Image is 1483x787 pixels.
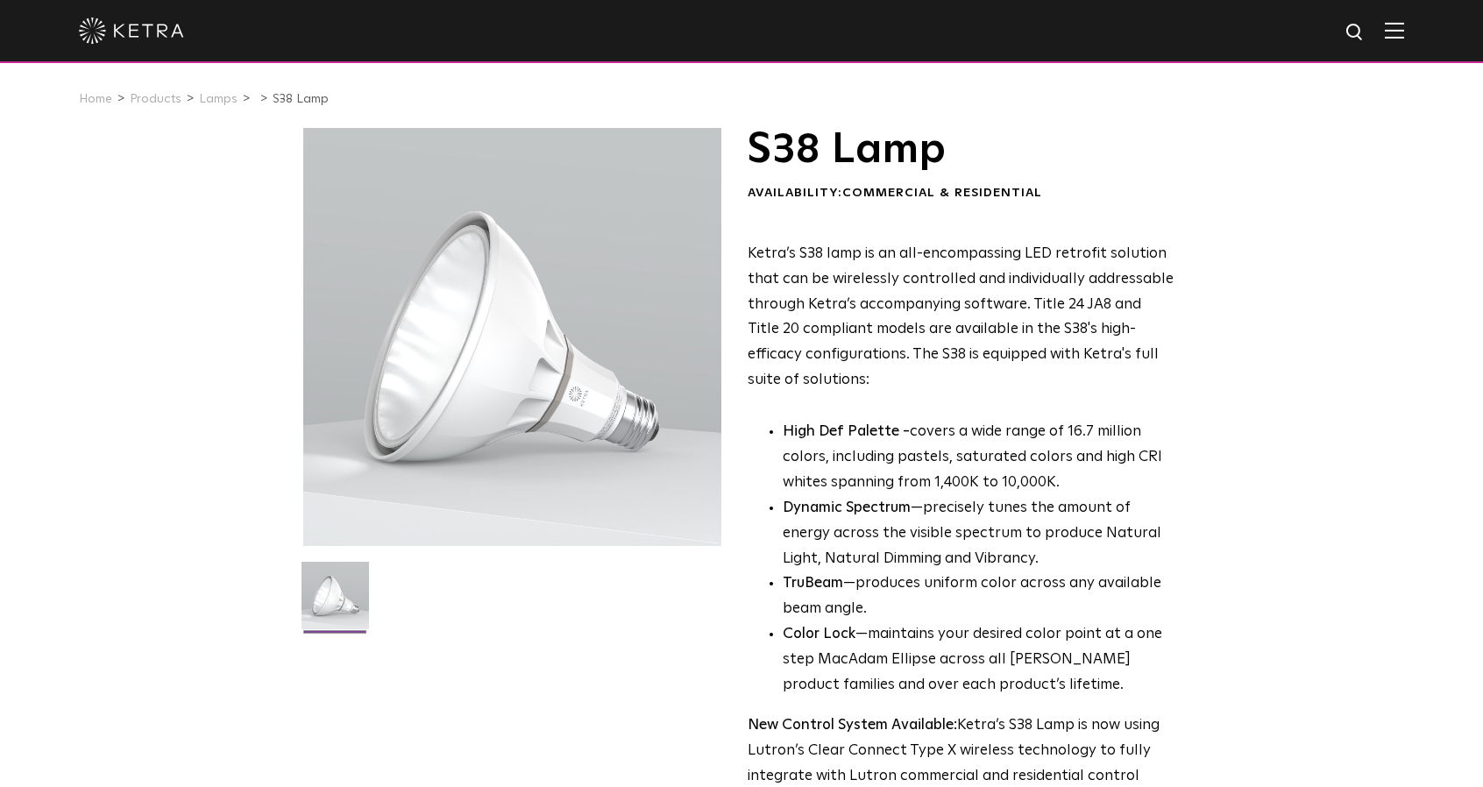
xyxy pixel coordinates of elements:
a: Home [79,93,112,105]
img: ketra-logo-2019-white [79,18,184,44]
span: Commercial & Residential [842,187,1042,199]
strong: Color Lock [783,627,855,642]
li: —maintains your desired color point at a one step MacAdam Ellipse across all [PERSON_NAME] produc... [783,622,1174,698]
img: search icon [1345,22,1366,44]
img: S38-Lamp-Edison-2021-Web-Square [302,562,369,642]
strong: New Control System Available: [748,718,957,733]
p: Ketra’s S38 lamp is an all-encompassing LED retrofit solution that can be wirelessly controlled a... [748,242,1174,393]
img: Hamburger%20Nav.svg [1385,22,1404,39]
h1: S38 Lamp [748,128,1174,172]
li: —produces uniform color across any available beam angle. [783,571,1174,622]
strong: Dynamic Spectrum [783,500,911,515]
li: —precisely tunes the amount of energy across the visible spectrum to produce Natural Light, Natur... [783,496,1174,572]
a: Products [130,93,181,105]
a: Lamps [199,93,238,105]
div: Availability: [748,185,1174,202]
strong: High Def Palette - [783,424,910,439]
p: covers a wide range of 16.7 million colors, including pastels, saturated colors and high CRI whit... [783,420,1174,496]
strong: TruBeam [783,576,843,591]
a: S38 Lamp [273,93,329,105]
